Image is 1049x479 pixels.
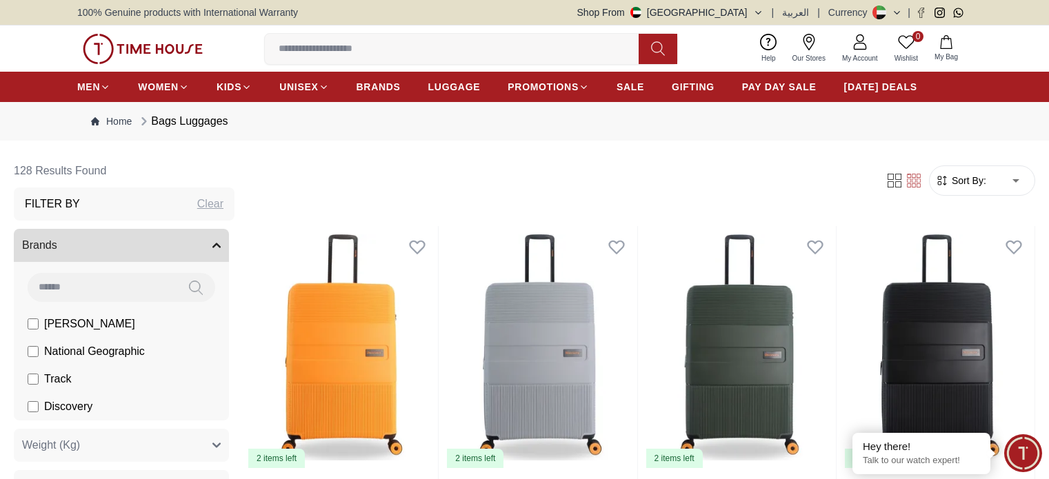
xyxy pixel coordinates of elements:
span: My Bag [929,52,963,62]
a: [DATE] DEALS [844,74,917,99]
div: 2 items left [248,449,305,468]
h3: Filter By [25,196,80,212]
span: Help [756,53,781,63]
span: Wishlist [889,53,923,63]
span: Weight (Kg) [22,437,80,453]
span: MEN [77,80,100,94]
a: PAY DAY SALE [742,74,817,99]
button: Weight (Kg) [14,429,229,462]
a: MEN [77,74,110,99]
a: Facebook [916,8,926,18]
img: Discovery Trails Luggage Large Black DL02H0.71.06 [842,226,1035,469]
a: Home [91,114,132,128]
span: PAY DAY SALE [742,80,817,94]
p: Talk to our watch expert! [863,455,980,467]
input: Track [28,374,39,385]
div: Currency [828,6,873,19]
span: Track [44,371,71,387]
a: Instagram [935,8,945,18]
input: Discovery [28,401,39,412]
div: Chat Widget [1004,434,1042,472]
a: Our Stores [784,31,834,66]
img: Discovery Trails Luggage Large Orange DL02H0.71.69 [246,226,438,469]
span: Our Stores [787,53,831,63]
div: Clear [197,196,223,212]
img: United Arab Emirates [630,7,641,18]
span: 100% Genuine products with International Warranty [77,6,298,19]
a: 0Wishlist [886,31,926,66]
a: LUGGAGE [428,74,481,99]
a: Discovery Trails Luggage Large Silver DL02H0.71.232 items left [444,226,637,469]
span: National Geographic [44,343,145,360]
button: Sort By: [935,174,986,187]
a: KIDS [217,74,252,99]
button: My Bag [926,32,966,65]
div: 2 items left [447,449,503,468]
span: | [772,6,775,19]
a: Help [753,31,784,66]
span: KIDS [217,80,241,94]
a: WOMEN [138,74,189,99]
span: WOMEN [138,80,179,94]
span: UNISEX [279,80,318,94]
span: Brands [22,237,57,254]
input: [PERSON_NAME] [28,318,39,329]
input: National Geographic [28,346,39,357]
span: BRANDS [357,80,401,94]
span: | [908,6,910,19]
h6: 128 Results Found [14,154,234,187]
span: 0 [912,31,923,42]
span: [DATE] DEALS [844,80,917,94]
a: Whatsapp [953,8,963,18]
a: PROMOTIONS [508,74,589,99]
img: ... [83,34,203,64]
span: Sort By: [949,174,986,187]
span: [PERSON_NAME] [44,316,135,332]
div: Hey there! [863,440,980,453]
a: SALE [617,74,644,99]
a: Discovery Trails Luggage Large Black DL02H0.71.062 items left [842,226,1035,469]
button: Brands [14,229,229,262]
a: UNISEX [279,74,328,99]
button: Shop From[GEOGRAPHIC_DATA] [577,6,763,19]
button: العربية [782,6,809,19]
span: SALE [617,80,644,94]
div: Bags Luggages [137,113,228,130]
span: | [817,6,820,19]
a: Discovery Trails Luggage Large Orange DL02H0.71.692 items left [246,226,438,469]
span: PROMOTIONS [508,80,579,94]
a: BRANDS [357,74,401,99]
span: LUGGAGE [428,80,481,94]
a: Discovery Trails Luggage Large Khaki DL02H0.71.112 items left [643,226,836,469]
div: 2 items left [845,449,901,468]
div: 2 items left [646,449,703,468]
img: Discovery Trails Luggage Large Khaki DL02H0.71.11 [643,226,836,469]
span: GIFTING [672,80,715,94]
nav: Breadcrumb [77,102,972,141]
span: Discovery [44,398,92,415]
img: Discovery Trails Luggage Large Silver DL02H0.71.23 [444,226,637,469]
span: My Account [837,53,883,63]
a: GIFTING [672,74,715,99]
